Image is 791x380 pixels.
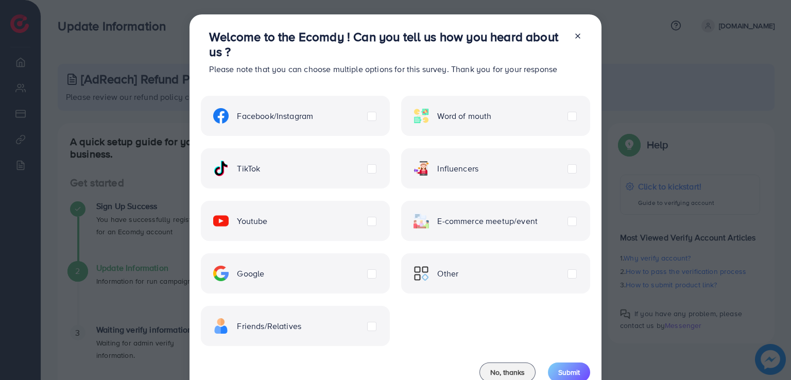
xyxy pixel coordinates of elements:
span: Influencers [437,163,478,175]
p: Please note that you can choose multiple options for this survey. Thank you for your response [209,63,565,75]
span: Friends/Relatives [237,320,301,332]
img: ic-influencers.a620ad43.svg [414,161,429,176]
span: Facebook/Instagram [237,110,313,122]
span: Youtube [237,215,267,227]
img: ic-freind.8e9a9d08.svg [213,318,229,334]
img: ic-other.99c3e012.svg [414,266,429,281]
img: ic-facebook.134605ef.svg [213,108,229,124]
span: Other [437,268,458,280]
img: ic-tiktok.4b20a09a.svg [213,161,229,176]
span: Google [237,268,264,280]
span: TikTok [237,163,260,175]
img: ic-ecommerce.d1fa3848.svg [414,213,429,229]
span: Submit [558,367,580,377]
span: E-commerce meetup/event [437,215,538,227]
span: Word of mouth [437,110,491,122]
img: ic-google.5bdd9b68.svg [213,266,229,281]
span: No, thanks [490,367,525,377]
h3: Welcome to the Ecomdy ! Can you tell us how you heard about us ? [209,29,565,59]
img: ic-word-of-mouth.a439123d.svg [414,108,429,124]
img: ic-youtube.715a0ca2.svg [213,213,229,229]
